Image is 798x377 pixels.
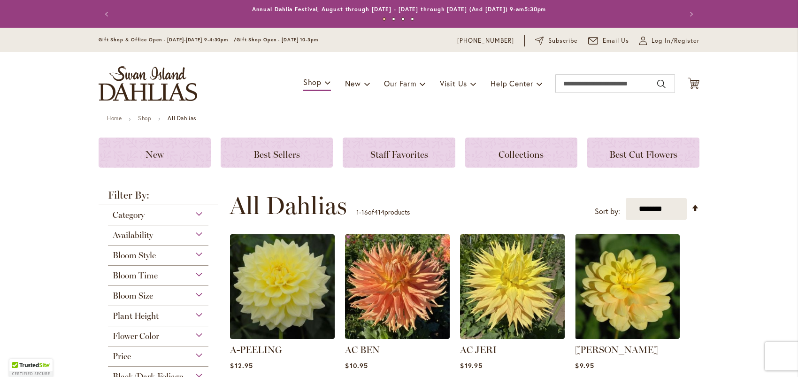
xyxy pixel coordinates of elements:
[99,37,237,43] span: Gift Shop & Office Open - [DATE]-[DATE] 9-4:30pm /
[99,5,117,23] button: Previous
[343,138,455,168] a: Staff Favorites
[440,78,467,88] span: Visit Us
[113,210,145,220] span: Category
[146,149,164,160] span: New
[113,270,158,281] span: Bloom Time
[383,17,386,21] button: 1 of 4
[639,36,699,46] a: Log In/Register
[460,344,497,355] a: AC JERI
[499,149,544,160] span: Collections
[356,205,410,220] p: - of products
[595,203,620,220] label: Sort by:
[609,149,677,160] span: Best Cut Flowers
[374,208,384,216] span: 414
[230,332,335,341] a: A-Peeling
[491,78,533,88] span: Help Center
[460,234,565,339] img: AC Jeri
[230,192,347,220] span: All Dahlias
[230,344,282,355] a: A-PEELING
[460,332,565,341] a: AC Jeri
[99,66,197,101] a: store logo
[168,115,196,122] strong: All Dahlias
[253,149,300,160] span: Best Sellers
[575,361,594,370] span: $9.95
[237,37,318,43] span: Gift Shop Open - [DATE] 10-3pm
[113,331,159,341] span: Flower Color
[345,361,368,370] span: $10.95
[230,234,335,339] img: A-Peeling
[345,234,450,339] img: AC BEN
[107,115,122,122] a: Home
[681,5,699,23] button: Next
[230,361,253,370] span: $12.95
[345,332,450,341] a: AC BEN
[575,332,680,341] a: AHOY MATEY
[113,351,131,362] span: Price
[221,138,333,168] a: Best Sellers
[113,311,159,321] span: Plant Height
[465,138,577,168] a: Collections
[384,78,416,88] span: Our Farm
[345,344,380,355] a: AC BEN
[252,6,546,13] a: Annual Dahlia Festival, August through [DATE] - [DATE] through [DATE] (And [DATE]) 9-am5:30pm
[575,344,659,355] a: [PERSON_NAME]
[345,78,361,88] span: New
[370,149,428,160] span: Staff Favorites
[587,138,699,168] a: Best Cut Flowers
[548,36,578,46] span: Subscribe
[113,291,153,301] span: Bloom Size
[303,77,322,87] span: Shop
[113,250,156,261] span: Bloom Style
[392,17,395,21] button: 2 of 4
[99,138,211,168] a: New
[411,17,414,21] button: 4 of 4
[401,17,405,21] button: 3 of 4
[361,208,368,216] span: 16
[460,361,482,370] span: $19.95
[113,230,153,240] span: Availability
[457,36,514,46] a: [PHONE_NUMBER]
[535,36,578,46] a: Subscribe
[652,36,699,46] span: Log In/Register
[99,190,218,205] strong: Filter By:
[575,234,680,339] img: AHOY MATEY
[603,36,629,46] span: Email Us
[138,115,151,122] a: Shop
[356,208,359,216] span: 1
[588,36,629,46] a: Email Us
[7,344,33,370] iframe: Launch Accessibility Center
